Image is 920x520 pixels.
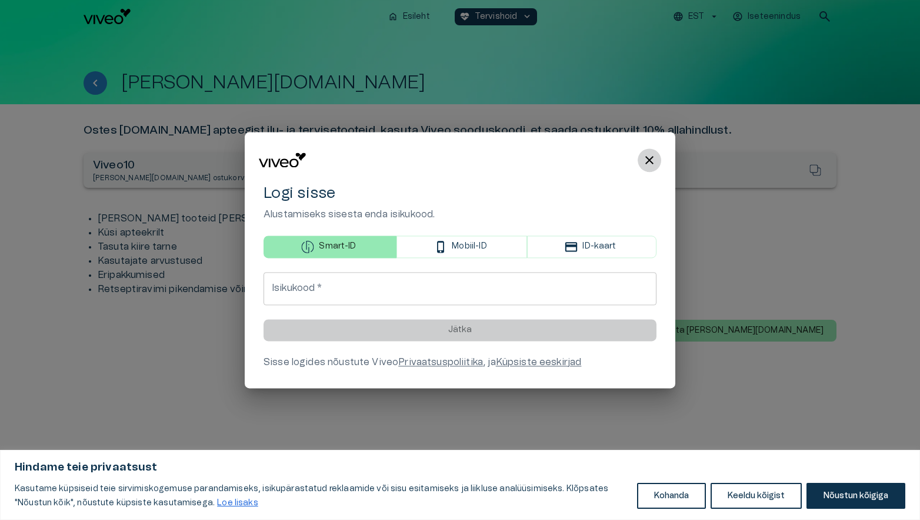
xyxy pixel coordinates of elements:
p: Hindame teie privaatsust [15,461,905,475]
p: Alustamiseks sisesta enda isikukood. [264,207,656,221]
p: Smart-ID [319,241,356,253]
img: Viveo logo [259,153,306,168]
button: ID-kaart [527,236,656,258]
a: Privaatsuspoliitika [398,357,483,367]
p: ID-kaart [582,241,616,253]
span: Help [60,9,78,19]
p: Kasutame küpsiseid teie sirvimiskogemuse parandamiseks, isikupärastatud reklaamide või sisu esita... [15,482,628,510]
p: Mobiil-ID [452,241,486,253]
a: Küpsiste eeskirjad [496,357,582,367]
button: Nõustun kõigiga [806,483,905,509]
button: Close login modal [638,148,661,172]
div: Sisse logides nõustute Viveo , ja [264,355,656,369]
button: Kohanda [637,483,706,509]
span: close [642,153,656,167]
h4: Logi sisse [264,184,656,203]
a: Loe lisaks [216,498,259,508]
button: Keeldu kõigist [711,483,802,509]
button: Mobiil-ID [396,236,527,258]
button: Smart-ID [264,236,396,258]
